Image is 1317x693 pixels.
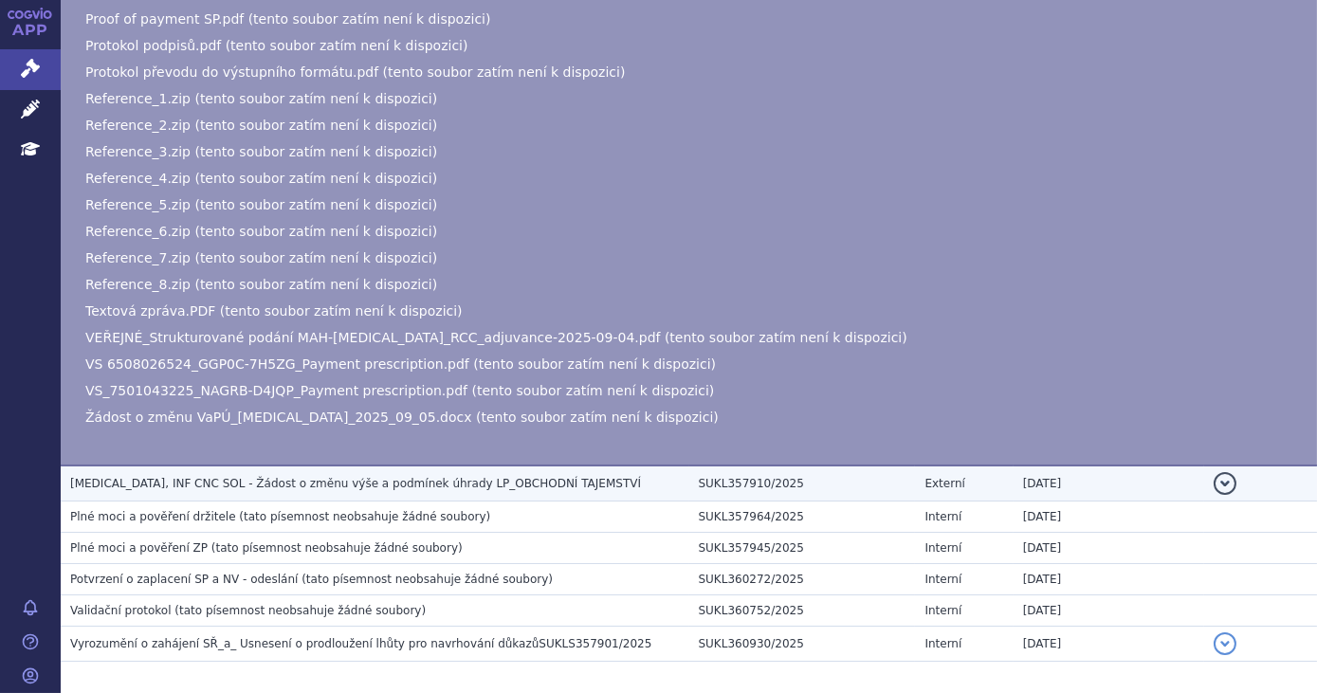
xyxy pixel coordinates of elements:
span: VS_7501043225_NAGRB-D4JQP_Payment prescription.pdf (tento soubor zatím není k dispozici) [85,383,714,398]
span: Reference_8.zip (tento soubor zatím není k dispozici) [85,277,437,292]
span: (tato písemnost neobsahuje žádné soubory) [302,573,553,586]
span: Protokol podpisů.pdf (tento soubor zatím není k dispozici) [85,38,467,53]
span: VEŘEJNÉ_Strukturované podání MAH-[MEDICAL_DATA]_RCC_adjuvance-2025-09-04.pdf (tento soubor zatím ... [85,330,907,345]
td: SUKL360930/2025 [689,627,916,662]
span: Reference_5.zip (tento soubor zatím není k dispozici) [85,197,437,212]
td: [DATE] [1014,595,1205,627]
span: (tato písemnost neobsahuje žádné soubory) [239,510,490,523]
span: VS 6508026524_GGP0C-7H5ZG_Payment prescription.pdf (tento soubor zatím není k dispozici) [85,356,716,372]
span: Reference_6.zip (tento soubor zatím není k dispozici) [85,224,437,239]
td: [DATE] [1014,465,1205,502]
td: [DATE] [1014,502,1205,533]
span: Externí [924,477,964,490]
td: SUKL360272/2025 [689,564,916,595]
span: Interní [924,637,961,650]
span: Interní [924,604,961,617]
span: Proof of payment SP.pdf (tento soubor zatím není k dispozici) [85,11,490,27]
span: (tato písemnost neobsahuje žádné soubory) [174,604,426,617]
span: Potvrzení o zaplacení SP a NV - odeslání [70,573,298,586]
td: SUKL360752/2025 [689,595,916,627]
span: Interní [924,573,961,586]
span: KEYTRUDA, INF CNC SOL - Žádost o změnu výše a podmínek úhrady LP_OBCHODNÍ TAJEMSTVÍ [70,477,641,490]
span: Interní [924,510,961,523]
span: Žádost o změnu VaPÚ_[MEDICAL_DATA]_2025_09_05.docx (tento soubor zatím není k dispozici) [85,410,719,425]
span: Plné moci a pověření držitele [70,510,236,523]
td: SUKL357910/2025 [689,465,916,502]
span: Reference_1.zip (tento soubor zatím není k dispozici) [85,91,437,106]
td: [DATE] [1014,533,1205,564]
button: detail [1214,632,1236,655]
span: Plné moci a pověření ZP [70,541,208,555]
td: [DATE] [1014,564,1205,595]
span: (tato písemnost neobsahuje žádné soubory) [211,541,463,555]
span: Reference_4.zip (tento soubor zatím není k dispozici) [85,171,437,186]
span: Protokol převodu do výstupního formátu.pdf (tento soubor zatím není k dispozici) [85,64,625,80]
span: Textová zpráva.PDF (tento soubor zatím není k dispozici) [85,303,463,319]
span: Reference_2.zip (tento soubor zatím není k dispozici) [85,118,437,133]
button: detail [1214,472,1236,495]
td: SUKL357945/2025 [689,533,916,564]
span: Reference_3.zip (tento soubor zatím není k dispozici) [85,144,437,159]
span: Interní [924,541,961,555]
td: [DATE] [1014,627,1205,662]
span: Validační protokol [70,604,172,617]
span: Vyrozumění o zahájení SŘ_a_ Usnesení o prodloužení lhůty pro navrhování důkazůSUKLS357901/2025 [70,637,651,650]
td: SUKL357964/2025 [689,502,916,533]
span: Reference_7.zip (tento soubor zatím není k dispozici) [85,250,437,265]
